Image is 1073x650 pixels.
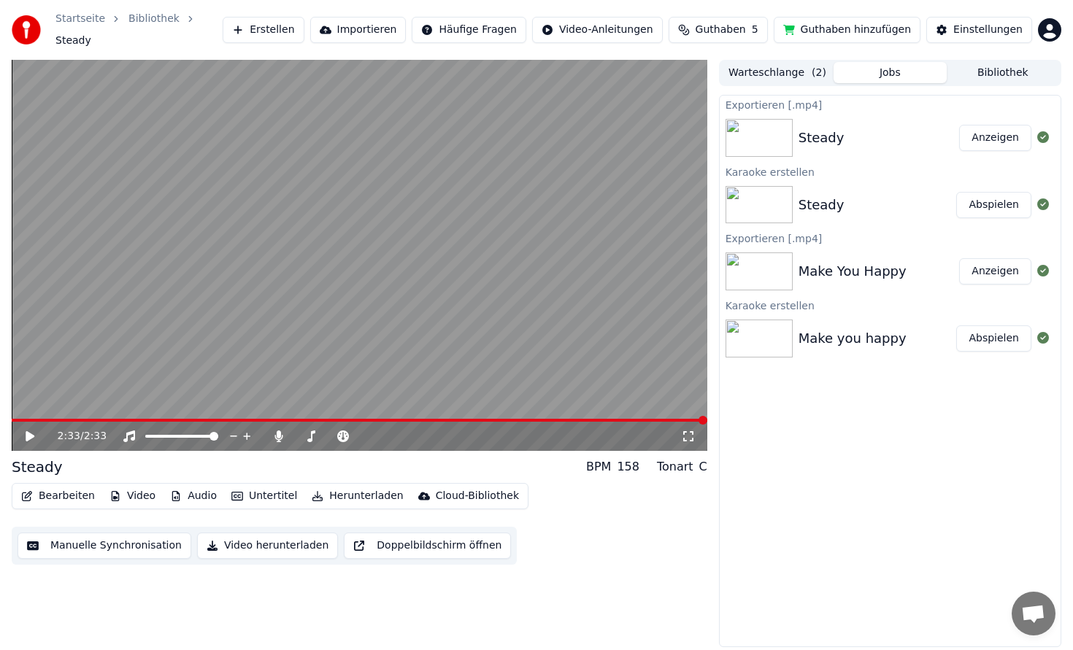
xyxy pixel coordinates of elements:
div: Karaoke erstellen [720,163,1061,180]
button: Häufige Fragen [412,17,526,43]
button: Importieren [310,17,407,43]
button: Herunterladen [306,486,409,506]
button: Anzeigen [959,258,1031,285]
button: Guthaben5 [669,17,768,43]
span: Guthaben [696,23,746,37]
div: Tonart [657,458,693,476]
div: Steady [799,195,845,215]
button: Bibliothek [947,62,1059,83]
div: Cloud-Bibliothek [436,489,519,503]
span: 2:33 [84,429,107,444]
button: Video herunterladen [197,533,338,559]
a: Startseite [55,12,105,26]
button: Warteschlange [721,62,834,83]
div: Exportieren [.mp4] [720,229,1061,247]
div: 158 [617,458,639,476]
button: Doppelbildschirm öffnen [344,533,511,559]
div: Einstellungen [953,23,1023,37]
span: ( 2 ) [812,66,826,80]
a: Bibliothek [128,12,180,26]
div: BPM [586,458,611,476]
nav: breadcrumb [55,12,223,48]
a: Chat öffnen [1012,592,1055,635]
img: youka [12,15,41,45]
button: Anzeigen [959,125,1031,151]
button: Video [104,486,161,506]
div: C [699,458,707,476]
button: Bearbeiten [15,486,101,506]
div: Make you happy [799,328,907,349]
div: Steady [799,128,845,148]
button: Abspielen [956,325,1031,352]
div: Karaoke erstellen [720,296,1061,314]
button: Jobs [834,62,946,83]
button: Abspielen [956,192,1031,218]
button: Einstellungen [926,17,1032,43]
button: Video-Anleitungen [532,17,663,43]
div: Exportieren [.mp4] [720,96,1061,113]
span: Steady [55,34,91,48]
button: Audio [164,486,223,506]
button: Erstellen [223,17,304,43]
span: 2:33 [58,429,80,444]
button: Untertitel [226,486,303,506]
div: Make You Happy [799,261,907,282]
span: 5 [752,23,758,37]
button: Guthaben hinzufügen [774,17,921,43]
button: Manuelle Synchronisation [18,533,191,559]
div: / [58,429,93,444]
div: Steady [12,457,63,477]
